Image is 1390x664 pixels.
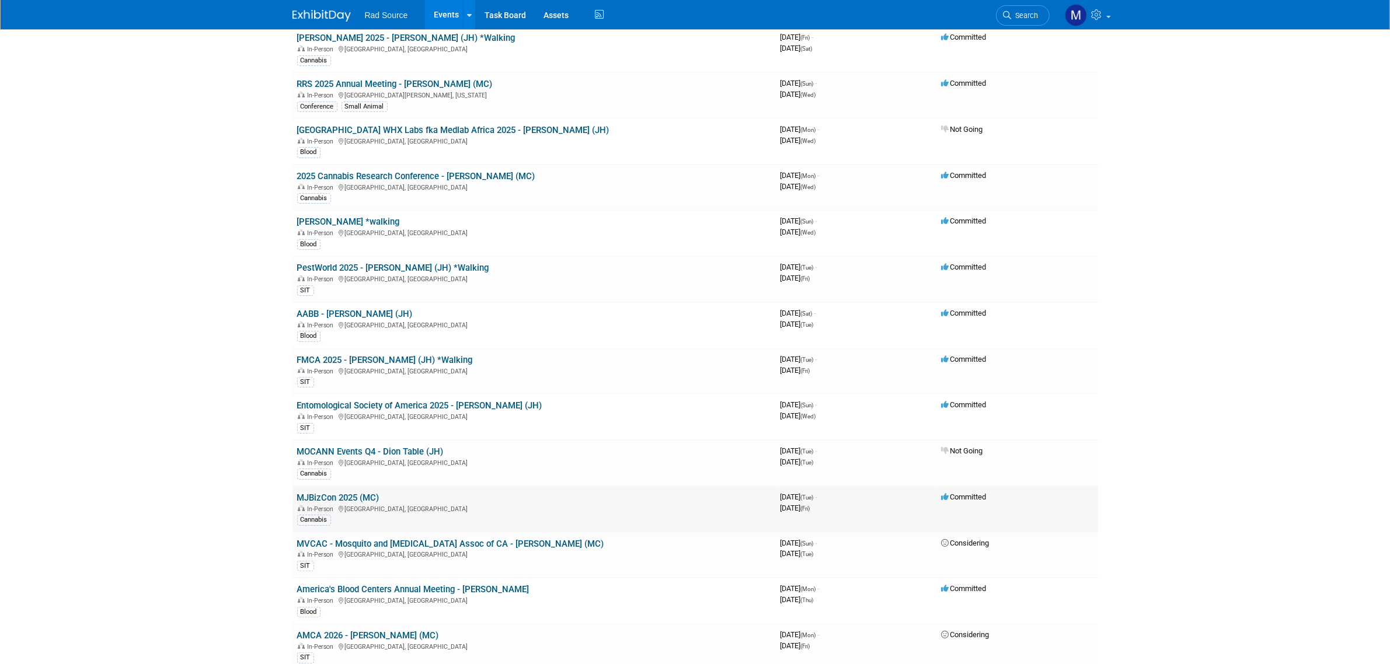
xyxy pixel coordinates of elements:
span: Committed [942,171,987,180]
a: 2025 Cannabis Research Conference - [PERSON_NAME] (MC) [297,171,535,181]
div: Blood [297,607,320,617]
div: [GEOGRAPHIC_DATA], [GEOGRAPHIC_DATA] [297,44,771,53]
span: In-Person [308,597,337,604]
span: (Sat) [801,310,813,317]
span: Committed [942,263,987,271]
div: [GEOGRAPHIC_DATA], [GEOGRAPHIC_DATA] [297,228,771,237]
span: (Mon) [801,127,816,133]
a: FMCA 2025 - [PERSON_NAME] (JH) *Walking [297,355,473,365]
div: SIT [297,652,314,663]
div: [GEOGRAPHIC_DATA], [GEOGRAPHIC_DATA] [297,457,771,467]
span: - [816,539,817,547]
div: [GEOGRAPHIC_DATA], [GEOGRAPHIC_DATA] [297,366,771,375]
a: MJBizCon 2025 (MC) [297,492,379,503]
span: (Tue) [801,321,814,328]
img: In-Person Event [298,551,305,557]
span: (Mon) [801,173,816,179]
span: (Wed) [801,184,816,190]
span: [DATE] [781,90,816,99]
span: - [812,33,814,41]
span: In-Person [308,368,337,375]
span: Considering [942,539,990,547]
span: Search [1012,11,1039,20]
span: [DATE] [781,411,816,420]
span: In-Person [308,459,337,467]
span: (Fri) [801,643,810,649]
span: [DATE] [781,630,820,639]
span: - [818,125,820,134]
span: (Fri) [801,275,810,282]
div: [GEOGRAPHIC_DATA], [GEOGRAPHIC_DATA] [297,136,771,145]
a: Entomological Society of America 2025 - [PERSON_NAME] (JH) [297,400,542,411]
a: MVCAC - Mosquito and [MEDICAL_DATA] Assoc of CA - [PERSON_NAME] (MC) [297,539,604,549]
span: [DATE] [781,457,814,466]
a: AABB - [PERSON_NAME] (JH) [297,309,413,319]
a: [PERSON_NAME] *walking [297,216,400,227]
div: SIT [297,377,314,387]
span: [DATE] [781,309,816,317]
span: [DATE] [781,136,816,145]
span: In-Person [308,46,337,53]
span: (Sun) [801,402,814,408]
span: (Mon) [801,586,816,592]
span: Not Going [942,125,983,134]
span: (Fri) [801,505,810,512]
span: (Tue) [801,448,814,455]
span: In-Person [308,184,337,191]
img: In-Person Event [298,505,305,511]
span: (Fri) [801,368,810,374]
span: - [818,584,820,593]
span: [DATE] [781,125,820,134]
span: (Sun) [801,218,814,225]
div: Blood [297,331,320,341]
img: In-Person Event [298,229,305,235]
span: In-Person [308,643,337,651]
span: (Wed) [801,92,816,98]
span: In-Person [308,551,337,558]
span: - [816,355,817,364]
div: Blood [297,239,320,250]
span: (Mon) [801,632,816,638]
div: SIT [297,561,314,571]
img: In-Person Event [298,321,305,327]
span: Committed [942,216,987,225]
span: [DATE] [781,355,817,364]
div: [GEOGRAPHIC_DATA], [GEOGRAPHIC_DATA] [297,320,771,329]
span: [DATE] [781,216,817,225]
span: [DATE] [781,400,817,409]
span: (Tue) [801,551,814,557]
img: In-Person Event [298,368,305,373]
span: - [816,79,817,88]
span: In-Person [308,229,337,237]
span: (Tue) [801,494,814,501]
span: [DATE] [781,584,820,593]
span: (Tue) [801,264,814,271]
span: Rad Source [365,11,408,20]
span: [DATE] [781,263,817,271]
span: [DATE] [781,320,814,328]
span: [DATE] [781,79,817,88]
img: In-Person Event [298,597,305,603]
div: [GEOGRAPHIC_DATA][PERSON_NAME], [US_STATE] [297,90,771,99]
div: SIT [297,285,314,296]
span: - [818,630,820,639]
span: - [816,216,817,225]
div: Cannabis [297,55,331,66]
span: [DATE] [781,504,810,512]
img: In-Person Event [298,413,305,419]
span: Committed [942,309,987,317]
span: [DATE] [781,182,816,191]
span: In-Person [308,138,337,145]
div: [GEOGRAPHIC_DATA], [GEOGRAPHIC_DATA] [297,595,771,604]
span: - [816,492,817,501]
img: In-Person Event [298,138,305,144]
div: Conference [297,102,337,112]
div: Small Animal [342,102,388,112]
a: [GEOGRAPHIC_DATA] WHX Labs fka Medlab Africa 2025 - [PERSON_NAME] (JH) [297,125,609,135]
img: In-Person Event [298,92,305,97]
span: (Thu) [801,597,814,603]
span: - [816,400,817,409]
a: [PERSON_NAME] 2025 - [PERSON_NAME] (JH) *Walking [297,33,515,43]
div: [GEOGRAPHIC_DATA], [GEOGRAPHIC_DATA] [297,549,771,558]
span: [DATE] [781,539,817,547]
